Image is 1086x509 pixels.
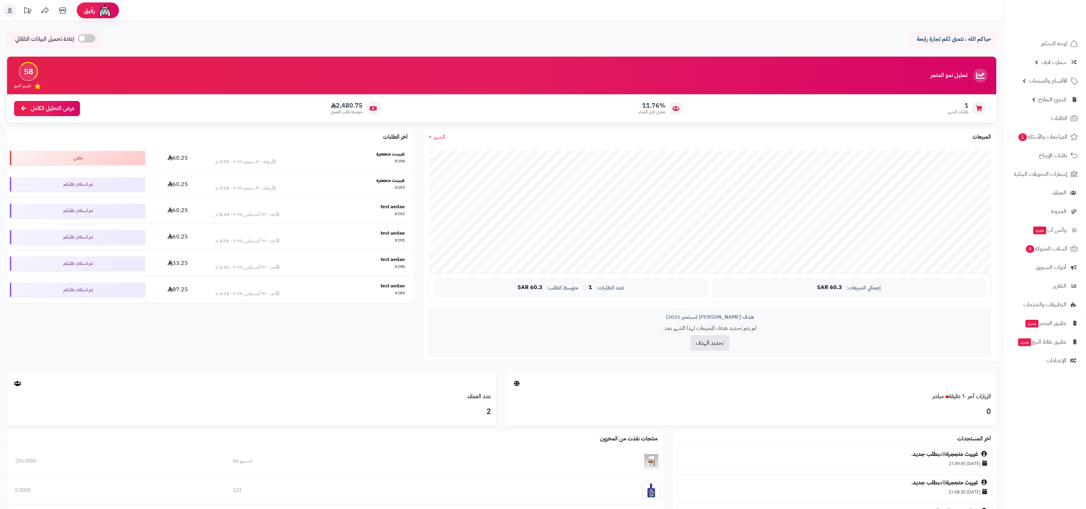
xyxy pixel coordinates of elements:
div: #289 [395,290,405,297]
a: السلات المتروكة0 [1008,240,1082,257]
div: [DATE] 21:08:30 [681,487,989,497]
div: نانسيبو bb [233,458,519,465]
a: الزيارات آخر ٦٠ دقيقةمباشر [933,392,991,401]
strong: غيييث متججرة [376,177,405,184]
a: عدد العملاء [467,392,491,401]
div: #290 [395,264,405,271]
a: بطلب جديد [912,478,940,487]
div: #293 [395,185,405,192]
a: تطبيق المتجرجديد [1008,315,1082,332]
div: تم استلام طلبكم [10,256,145,271]
h3: آخر الطلبات [383,134,408,140]
div: #294 [395,158,405,165]
img: 123 [642,482,660,499]
span: 1 [1018,133,1027,141]
span: جديد [1025,320,1038,327]
div: تم استلام طلبكم [10,204,145,218]
span: إعادة تحميل البيانات التلقائي [15,35,74,43]
span: لوحة التحكم [1041,39,1067,49]
div: الأحد - ٣١ أغسطس ٢٠٢٥ - 6:40 م [215,264,280,271]
a: غيييث متججرة [946,450,978,458]
a: التطبيقات والخدمات [1008,296,1082,313]
div: #292 [395,211,405,218]
div: 123 [233,487,519,494]
div: الأحد - ٣١ أغسطس ٢٠٢٥ - 8:06 م [215,237,280,244]
span: مُنشئ النماذج [1038,95,1066,104]
a: وآتس آبجديد [1008,222,1082,238]
h3: منتجات نفذت من المخزون [600,436,658,442]
div: هدف [PERSON_NAME] (سبتمبر 2025) [434,313,985,321]
h3: المبيعات [972,134,991,140]
span: 11.76% [639,102,665,109]
span: الطلبات [1051,113,1067,123]
h3: 0 [512,406,991,418]
span: 0 [1026,245,1034,253]
td: 60.25 [148,145,207,171]
span: متوسط طلب العميل [330,109,363,115]
td: 60.25 [148,171,207,197]
div: تم استلام طلبكم [10,283,145,297]
span: الإعدادات [1046,356,1066,365]
span: الشهر [434,133,445,141]
strong: test aedae [381,256,405,263]
div: 0.0000 [15,487,217,494]
p: حياكم الله ، نتمنى لكم تجارة رابحة [914,35,991,43]
div: تم استلام طلبكم [10,230,145,244]
a: غيييث متججرة [946,478,978,487]
span: إشعارات التحويلات البنكية [1014,169,1067,179]
span: أدوات التسويق [1036,262,1066,272]
td: 87.25 [148,277,207,303]
div: قام . [681,450,989,458]
button: تحديد الهدف [690,335,729,351]
span: عرض التحليل الكامل [31,104,75,113]
div: [DATE] 21:09:45 [681,458,989,468]
h3: آخر المستجدات [957,436,991,442]
span: تطبيق نقاط البيع [1017,337,1066,347]
img: نانسيبو bb [642,452,660,470]
a: العملاء [1008,184,1082,201]
h3: تحليل نمو المتجر [930,72,967,79]
span: طلبات الشهر [948,109,968,115]
a: طلبات الإرجاع [1008,147,1082,164]
div: الأحد - ٣١ أغسطس ٢٠٢٥ - 6:33 م [215,290,280,297]
a: الشهر [429,133,445,141]
td: 60.25 [148,198,207,224]
span: المدونة [1051,206,1066,216]
p: لم يتم تحديد هدف للمبيعات لهذا الشهر بعد. [434,324,985,332]
td: 60.25 [148,224,207,250]
a: المراجعات والأسئلة1 [1008,128,1082,145]
span: السلات المتروكة [1025,244,1067,254]
a: الإعدادات [1008,352,1082,369]
div: الأحد - ٣١ أغسطس ٢٠٢٥ - 8:44 م [215,211,280,218]
strong: test aedae [381,203,405,210]
span: سمارت لايف [1041,57,1066,67]
span: | [583,285,584,290]
span: المراجعات والأسئلة [1018,132,1067,142]
div: تم استلام طلبكم [10,177,145,191]
h3: 2 [12,406,491,418]
a: لوحة التحكم [1008,35,1082,52]
span: عدد الطلبات: [596,285,624,291]
a: إشعارات التحويلات البنكية [1008,166,1082,183]
small: مباشر [933,392,944,401]
a: أدوات التسويق [1008,259,1082,276]
span: التطبيقات والخدمات [1023,300,1066,310]
strong: غيييث متججرة [376,150,405,158]
div: 255.0000 [15,458,217,465]
div: ملغي [10,151,145,165]
a: تحديثات المنصة [19,4,36,19]
img: logo-2.png [1038,5,1079,20]
span: 1 [948,102,968,109]
div: قام . [681,479,989,487]
td: 33.25 [148,250,207,276]
span: جديد [1033,227,1046,234]
span: رفيق [84,6,95,15]
div: الأربعاء - ٣ سبتمبر ٢٠٢٥ - 9:09 م [215,158,276,165]
strong: test aedae [381,229,405,237]
div: #291 [395,237,405,244]
a: المدونة [1008,203,1082,220]
img: ai-face.png [98,4,112,18]
span: 2,480.75 [330,102,363,109]
span: 1 [589,285,592,291]
span: تقييم النمو [14,83,31,89]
